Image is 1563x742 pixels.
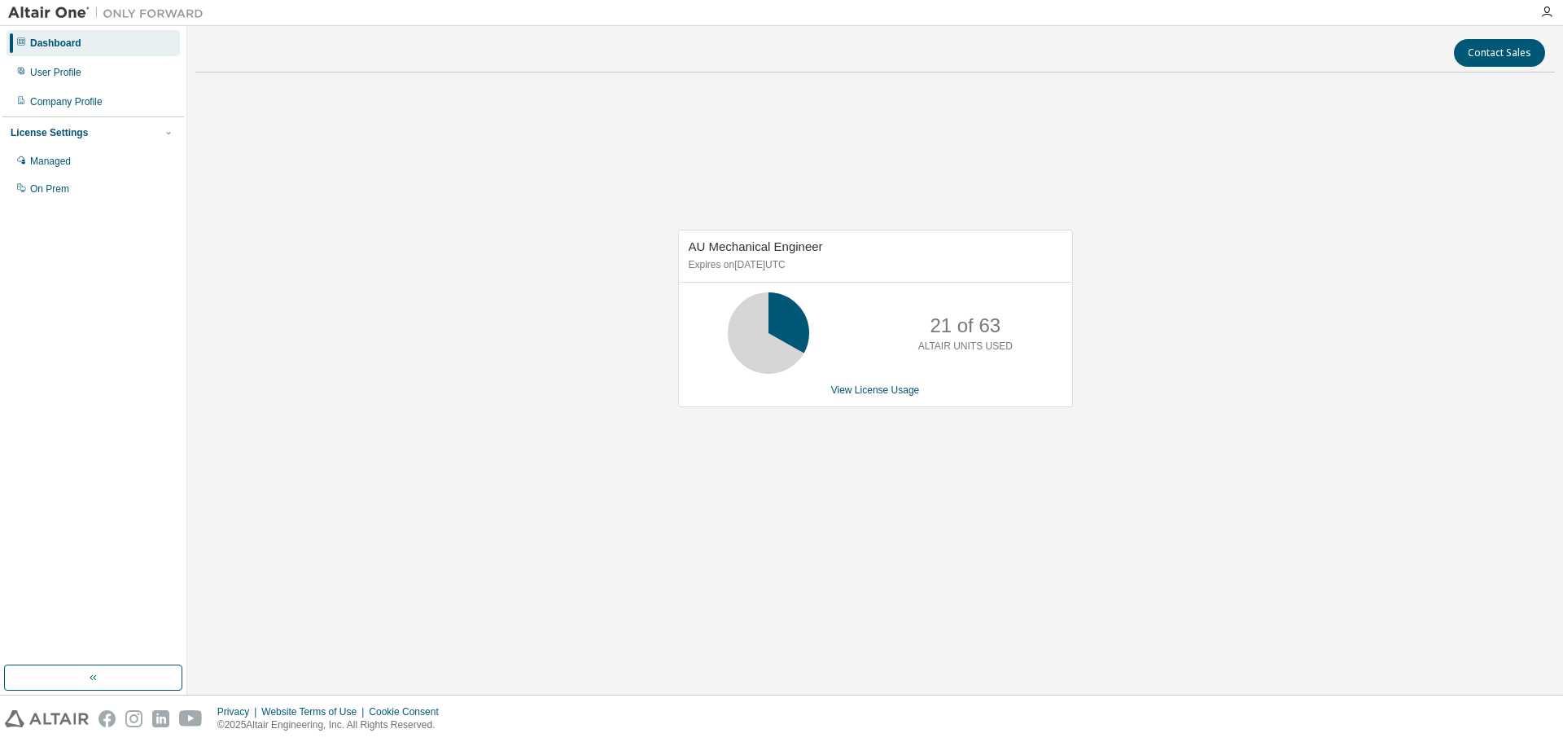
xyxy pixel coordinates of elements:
[30,66,81,79] div: User Profile
[152,710,169,727] img: linkedin.svg
[930,312,1000,340] p: 21 of 63
[831,384,920,396] a: View License Usage
[11,126,88,139] div: License Settings
[30,37,81,50] div: Dashboard
[30,182,69,195] div: On Prem
[261,705,369,718] div: Website Terms of Use
[217,718,449,732] p: © 2025 Altair Engineering, Inc. All Rights Reserved.
[217,705,261,718] div: Privacy
[689,239,823,253] span: AU Mechanical Engineer
[369,705,448,718] div: Cookie Consent
[125,710,142,727] img: instagram.svg
[30,95,103,108] div: Company Profile
[689,258,1058,272] p: Expires on [DATE] UTC
[5,710,89,727] img: altair_logo.svg
[918,340,1013,353] p: ALTAIR UNITS USED
[99,710,116,727] img: facebook.svg
[1454,39,1545,67] button: Contact Sales
[30,155,71,168] div: Managed
[179,710,203,727] img: youtube.svg
[8,5,212,21] img: Altair One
